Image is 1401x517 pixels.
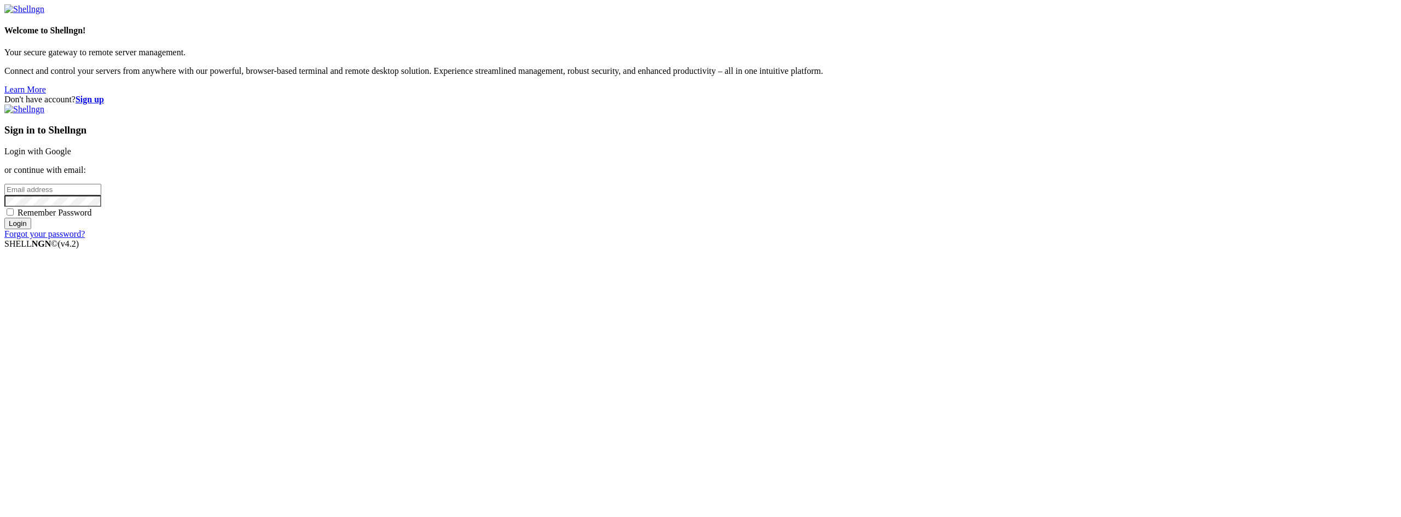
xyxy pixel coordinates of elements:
p: Your secure gateway to remote server management. [4,48,1397,57]
p: Connect and control your servers from anywhere with our powerful, browser-based terminal and remo... [4,66,1397,76]
a: Sign up [76,95,104,104]
span: SHELL © [4,239,79,248]
input: Login [4,218,31,229]
h4: Welcome to Shellngn! [4,26,1397,36]
span: Remember Password [18,208,92,217]
a: Login with Google [4,147,71,156]
input: Remember Password [7,208,14,216]
img: Shellngn [4,4,44,14]
span: 4.2.0 [58,239,79,248]
h3: Sign in to Shellngn [4,124,1397,136]
input: Email address [4,184,101,195]
a: Forgot your password? [4,229,85,239]
div: Don't have account? [4,95,1397,104]
img: Shellngn [4,104,44,114]
p: or continue with email: [4,165,1397,175]
b: NGN [32,239,51,248]
a: Learn More [4,85,46,94]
